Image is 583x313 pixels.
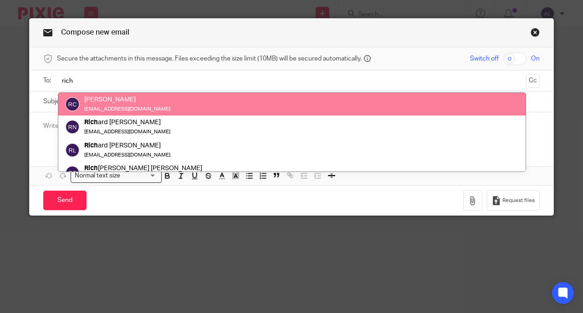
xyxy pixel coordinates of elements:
span: Compose new email [61,29,129,36]
a: Close this dialog window [531,28,540,40]
button: Cc [526,74,540,88]
div: ard [PERSON_NAME] [84,118,170,127]
div: [PERSON_NAME] [84,95,170,104]
img: svg%3E [65,166,80,180]
em: Rich [84,165,98,172]
small: [EMAIL_ADDRESS][DOMAIN_NAME] [84,152,170,157]
div: Search for option [71,169,162,183]
img: svg%3E [65,120,80,135]
span: On [531,54,540,63]
div: ard [PERSON_NAME] [84,141,170,150]
label: To: [43,76,53,85]
span: Request files [502,197,535,204]
div: [PERSON_NAME] [PERSON_NAME] [84,164,202,173]
small: [EMAIL_ADDRESS][DOMAIN_NAME] [84,130,170,135]
input: Send [43,191,87,210]
em: Rich [84,119,98,126]
button: Request files [487,190,540,211]
span: Switch off [470,54,499,63]
label: Subject: [43,97,67,106]
span: Normal text size [73,171,123,181]
input: Search for option [123,171,156,181]
img: svg%3E [65,97,80,111]
em: Rich [84,142,98,149]
small: [EMAIL_ADDRESS][DOMAIN_NAME] [84,106,170,111]
span: Secure the attachments in this message. Files exceeding the size limit (10MB) will be secured aut... [57,54,362,63]
img: svg%3E [65,143,80,157]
